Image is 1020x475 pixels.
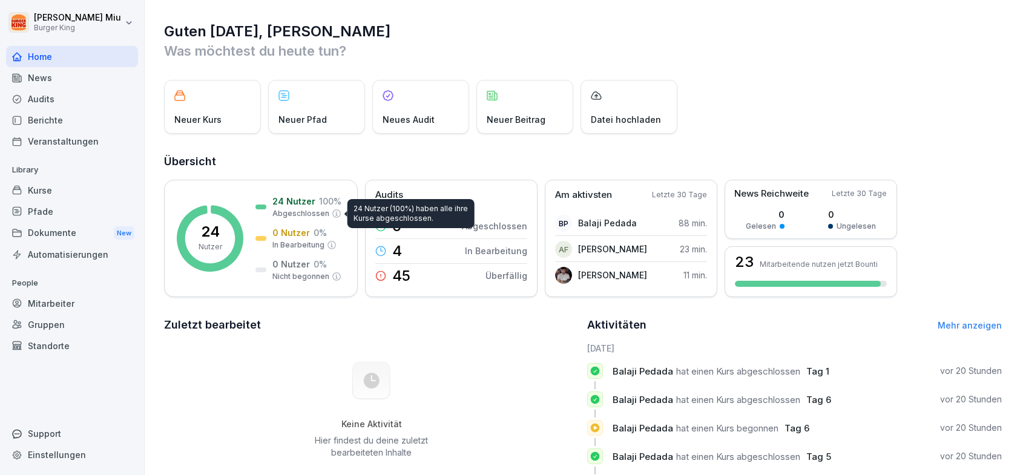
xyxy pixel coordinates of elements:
[383,113,435,126] p: Neues Audit
[392,244,402,258] p: 4
[938,320,1002,330] a: Mehr anzeigen
[806,394,831,405] span: Tag 6
[6,160,138,180] p: Library
[578,217,637,229] p: Balaji Pedada
[555,188,612,202] p: Am aktivsten
[676,422,778,434] span: hat einen Kurs begonnen
[174,113,222,126] p: Neuer Kurs
[6,335,138,356] a: Standorte
[6,131,138,152] a: Veranstaltungen
[6,67,138,88] a: News
[806,451,831,462] span: Tag 5
[6,201,138,222] a: Pfade
[940,393,1002,405] p: vor 20 Stunden
[587,316,647,333] h2: Aktivitäten
[613,451,673,462] span: Balaji Pedada
[272,208,329,219] p: Abgeschlossen
[734,187,809,201] p: News Reichweite
[114,226,134,240] div: New
[272,240,324,251] p: In Bearbeitung
[164,316,579,333] h2: Zuletzt bearbeitet
[34,24,121,32] p: Burger King
[465,244,527,257] p: In Bearbeitung
[6,274,138,293] p: People
[375,188,403,202] p: Audits
[735,255,754,269] h3: 23
[676,451,800,462] span: hat einen Kurs abgeschlossen
[940,365,1002,377] p: vor 20 Stunden
[199,241,222,252] p: Nutzer
[272,195,315,208] p: 24 Nutzer
[272,226,310,239] p: 0 Nutzer
[311,434,433,459] p: Hier findest du deine zuletzt bearbeiteten Inhalte
[555,241,572,258] div: AF
[272,271,329,282] p: Nicht begonnen
[462,220,527,232] p: Abgeschlossen
[652,189,707,200] p: Letzte 30 Tage
[746,221,776,232] p: Gelesen
[314,258,327,270] p: 0 %
[785,422,809,434] span: Tag 6
[828,208,876,221] p: 0
[578,243,647,255] p: [PERSON_NAME]
[613,394,673,405] span: Balaji Pedada
[6,222,138,244] div: Dokumente
[164,153,1002,170] h2: Übersicht
[806,365,829,377] span: Tag 1
[940,422,1002,434] p: vor 20 Stunden
[6,88,138,110] a: Audits
[6,222,138,244] a: DokumenteNew
[319,195,341,208] p: 100 %
[392,219,401,234] p: 0
[6,423,138,444] div: Support
[613,365,673,377] span: Balaji Pedada
[6,46,138,67] a: Home
[34,13,121,23] p: [PERSON_NAME] Miu
[278,113,327,126] p: Neuer Pfad
[6,444,138,465] a: Einstellungen
[683,269,707,281] p: 11 min.
[555,215,572,232] div: BP
[6,110,138,131] a: Berichte
[680,243,707,255] p: 23 min.
[6,293,138,314] a: Mitarbeiter
[392,269,410,283] p: 45
[591,113,661,126] p: Datei hochladen
[6,314,138,335] a: Gruppen
[746,208,785,221] p: 0
[578,269,647,281] p: [PERSON_NAME]
[347,199,475,228] div: 24 Nutzer (100%) haben alle ihre Kurse abgeschlossen.
[6,244,138,265] a: Automatisierungen
[272,258,310,270] p: 0 Nutzer
[587,342,1002,355] h6: [DATE]
[676,365,800,377] span: hat einen Kurs abgeschlossen
[485,269,527,282] p: Überfällig
[676,394,800,405] span: hat einen Kurs abgeschlossen
[314,226,327,239] p: 0 %
[487,113,545,126] p: Neuer Beitrag
[940,450,1002,462] p: vor 20 Stunden
[760,260,878,269] p: Mitarbeitende nutzen jetzt Bounti
[311,419,433,430] h5: Keine Aktivität
[555,267,572,284] img: tw5tnfnssutukm6nhmovzqwr.png
[6,180,138,201] a: Kurse
[164,22,1002,41] h1: Guten [DATE], [PERSON_NAME]
[164,41,1002,61] p: Was möchtest du heute tun?
[201,224,220,239] p: 24
[679,217,707,229] p: 88 min.
[837,221,876,232] p: Ungelesen
[613,422,673,434] span: Balaji Pedada
[832,188,887,199] p: Letzte 30 Tage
